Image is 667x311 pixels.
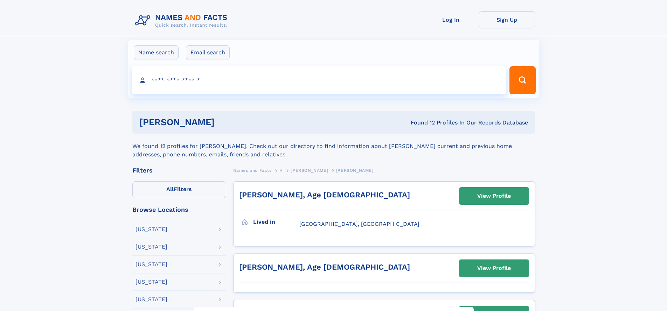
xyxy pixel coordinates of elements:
[479,11,535,28] a: Sign Up
[423,11,479,28] a: Log In
[136,227,167,232] div: [US_STATE]
[134,45,179,60] label: Name search
[132,181,226,198] label: Filters
[509,66,535,94] button: Search Button
[139,118,313,127] h1: [PERSON_NAME]
[239,190,410,199] a: [PERSON_NAME], Age [DEMOGRAPHIC_DATA]
[132,66,507,94] input: search input
[459,260,529,277] a: View Profile
[233,166,272,175] a: Names and Facts
[459,188,529,204] a: View Profile
[239,263,410,271] a: [PERSON_NAME], Age [DEMOGRAPHIC_DATA]
[279,166,283,175] a: H
[477,188,511,204] div: View Profile
[166,186,174,192] span: All
[299,221,419,227] span: [GEOGRAPHIC_DATA], [GEOGRAPHIC_DATA]
[132,207,226,213] div: Browse Locations
[136,244,167,250] div: [US_STATE]
[336,168,374,173] span: [PERSON_NAME]
[136,297,167,302] div: [US_STATE]
[186,45,230,60] label: Email search
[477,260,511,276] div: View Profile
[136,262,167,267] div: [US_STATE]
[313,119,528,127] div: Found 12 Profiles In Our Records Database
[132,134,535,159] div: We found 12 profiles for [PERSON_NAME]. Check out our directory to find information about [PERSON...
[291,168,328,173] span: [PERSON_NAME]
[132,11,233,30] img: Logo Names and Facts
[136,279,167,285] div: [US_STATE]
[291,166,328,175] a: [PERSON_NAME]
[132,167,226,174] div: Filters
[279,168,283,173] span: H
[253,216,299,228] h3: Lived in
